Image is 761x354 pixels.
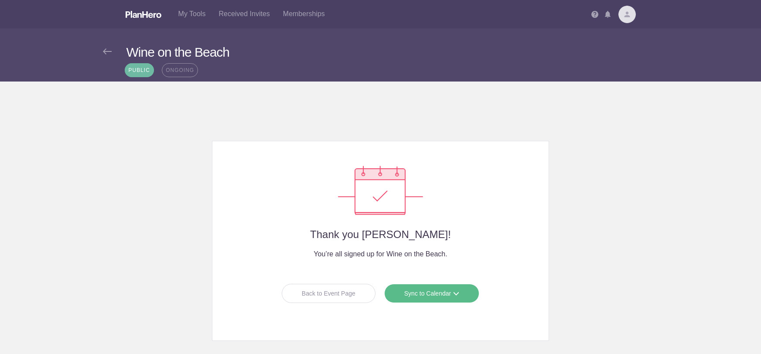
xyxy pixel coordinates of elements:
img: Logo white planhero [126,11,161,18]
img: Help icon [591,11,598,18]
a: Sync to Calendar [384,284,479,303]
h4: You’re all signed up for Wine on the Beach. [230,249,531,259]
img: Davatar [618,6,636,23]
h2: Thank you [PERSON_NAME]! [230,229,531,240]
span: Wine on the Beach [126,45,230,59]
img: Success confirmation [338,166,423,215]
a: Back to Event Page [282,284,375,303]
span: ONGOING [162,63,198,77]
img: Notifications [605,11,611,18]
img: Back arrow gray [103,48,112,54]
span: PUBLIC [125,63,154,77]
